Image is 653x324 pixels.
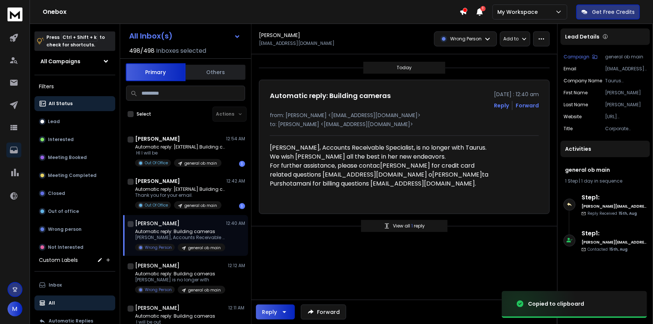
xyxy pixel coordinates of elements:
[34,81,115,92] h3: Filters
[561,141,650,157] div: Activities
[270,120,539,128] p: to: [PERSON_NAME] <[EMAIL_ADDRESS][DOMAIN_NAME]>
[7,7,22,21] img: logo
[565,33,599,40] p: Lead Details
[48,119,60,125] p: Lead
[135,229,225,235] p: Automatic reply: Building cameras
[135,262,180,269] h1: [PERSON_NAME]
[61,33,98,42] span: Ctrl + Shift + k
[450,36,482,42] p: Wrong Person
[605,54,647,60] p: general ob main
[123,28,247,43] button: All Inbox(s)
[582,239,647,245] h6: [PERSON_NAME][EMAIL_ADDRESS][DOMAIN_NAME]
[619,211,637,216] span: 15th, Aug
[259,40,335,46] p: [EMAIL_ADDRESS][DOMAIN_NAME]
[565,166,646,174] h1: general ob main
[256,305,295,320] button: Reply
[135,150,225,156] p: HI I will be
[186,64,245,80] button: Others
[564,54,598,60] button: Campaign
[480,6,486,11] span: 1
[34,132,115,147] button: Interested
[564,102,588,108] p: Last Name
[137,111,151,117] label: Select
[135,271,225,277] p: Automatic reply: Building cameras
[564,66,576,72] p: Email
[494,91,539,98] p: [DATE] : 12:40 am
[156,46,206,55] h3: Inboxes selected
[605,78,647,84] p: Taurus Investment Holdings
[270,111,539,119] p: from: [PERSON_NAME] <[EMAIL_ADDRESS][DOMAIN_NAME]>
[564,54,589,60] p: Campaign
[48,226,82,232] p: Wrong person
[145,287,172,293] p: Wrong Person
[581,178,622,184] span: 1 day in sequence
[270,91,391,101] h1: Automatic reply: Building cameras
[564,126,573,132] p: title
[126,63,186,81] button: Primary
[43,7,460,16] h1: Onebox
[301,305,346,320] button: Forward
[34,296,115,311] button: All
[40,58,80,65] h1: All Campaigns
[135,220,180,227] h1: [PERSON_NAME]
[135,177,180,185] h1: [PERSON_NAME]
[565,178,578,184] span: 1 Step
[582,229,647,238] h6: Step 1 :
[135,277,225,283] p: [PERSON_NAME] is no longer with
[262,308,277,316] div: Reply
[564,114,582,120] p: website
[393,223,425,229] p: View all reply
[34,204,115,219] button: Out of office
[48,172,97,178] p: Meeting Completed
[226,178,245,184] p: 12:42 AM
[135,186,225,192] p: Automatic reply: [EXTERNAL] Building cameras
[605,66,647,72] p: [EMAIL_ADDRESS][DOMAIN_NAME]
[48,208,79,214] p: Out of office
[7,302,22,317] button: M
[48,137,74,143] p: Interested
[49,282,62,288] p: Inbox
[411,223,414,229] span: 1
[184,161,217,166] p: general ob main
[497,8,541,16] p: My Workspace
[49,300,55,306] p: All
[228,263,245,269] p: 12:12 AM
[582,193,647,202] h6: Step 1 :
[34,186,115,201] button: Closed
[226,220,245,226] p: 12:40 AM
[135,304,180,312] h1: [PERSON_NAME]
[34,168,115,183] button: Meeting Completed
[188,245,221,251] p: general ob main
[605,126,647,132] p: Corporate Accounts Receivable Specialist
[34,114,115,129] button: Lead
[46,34,105,49] p: Press to check for shortcuts.
[34,96,115,111] button: All Status
[503,36,519,42] p: Add to
[588,211,637,216] p: Reply Received
[565,178,646,184] div: |
[135,144,225,150] p: Automatic reply: [EXTERNAL]:Building cameras
[129,46,155,55] span: 498 / 498
[226,136,245,142] p: 12:54 AM
[397,65,412,71] p: Today
[494,102,509,109] button: Reply
[145,245,172,250] p: Wrong Person
[34,240,115,255] button: Not Interested
[576,4,640,19] button: Get Free Credits
[609,247,628,252] span: 15th, Aug
[34,222,115,237] button: Wrong person
[528,300,584,308] div: Copied to clipboard
[516,102,539,109] div: Forward
[188,287,221,293] p: general ob main
[605,102,647,108] p: [PERSON_NAME]
[135,313,222,319] p: Automatic reply: Building cameras
[605,90,647,96] p: [PERSON_NAME]
[564,90,588,96] p: First Name
[582,204,647,209] h6: [PERSON_NAME][EMAIL_ADDRESS][DOMAIN_NAME]
[592,8,635,16] p: Get Free Credits
[39,256,78,264] h3: Custom Labels
[34,150,115,165] button: Meeting Booked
